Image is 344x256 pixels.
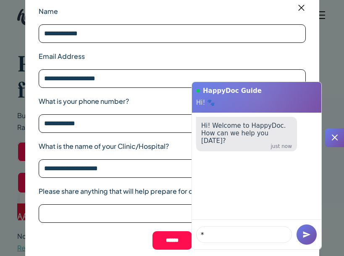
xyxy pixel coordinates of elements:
[39,6,306,16] label: Name
[39,3,306,253] form: Email form 2
[39,96,306,106] label: What is your phone number?
[39,186,306,196] label: Please share anything that will help prepare for our meeting.
[39,141,306,151] label: What is the name of your Clinic/Hospital?
[39,51,306,61] label: Email Address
